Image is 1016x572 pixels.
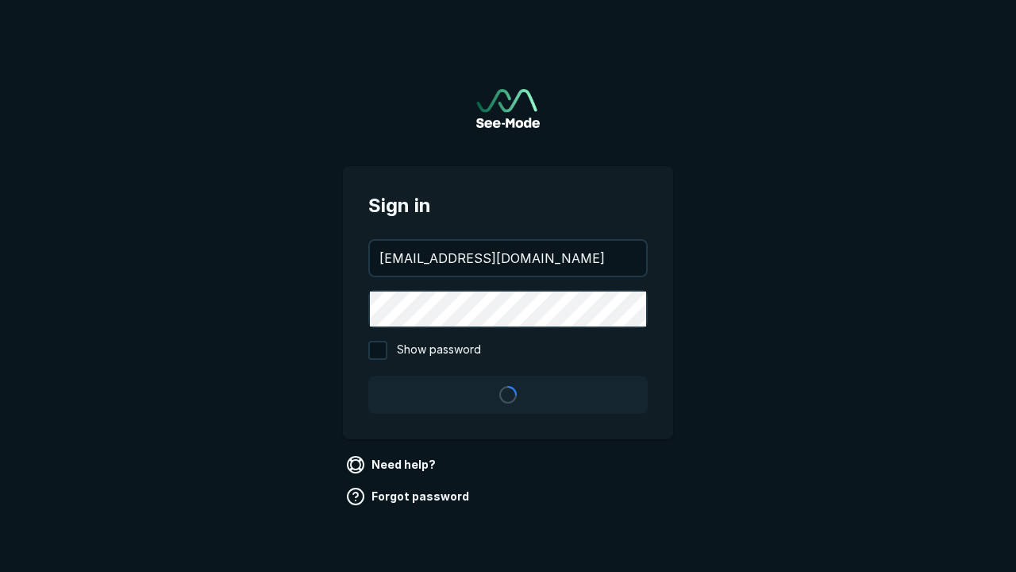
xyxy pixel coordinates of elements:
img: See-Mode Logo [476,89,540,128]
a: Need help? [343,452,442,477]
span: Show password [397,341,481,360]
input: your@email.com [370,241,646,276]
span: Sign in [368,191,648,220]
a: Forgot password [343,484,475,509]
a: Go to sign in [476,89,540,128]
